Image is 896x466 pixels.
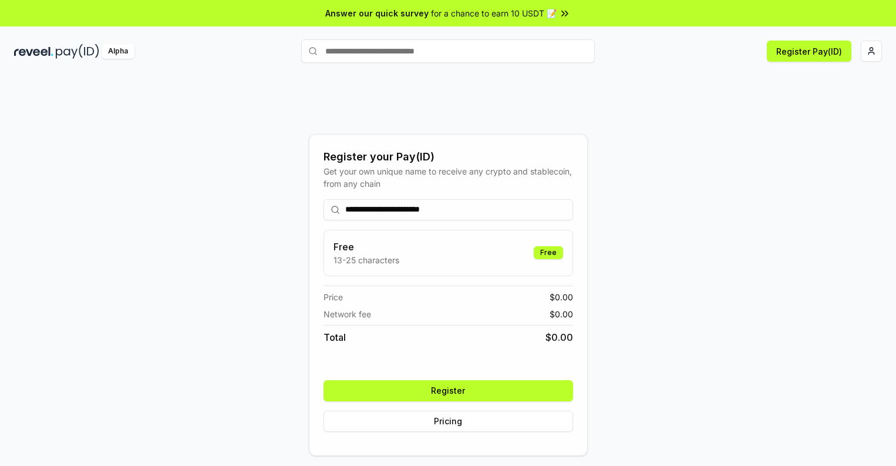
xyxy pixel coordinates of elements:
[102,44,134,59] div: Alpha
[324,308,371,320] span: Network fee
[431,7,557,19] span: for a chance to earn 10 USDT 📝
[324,411,573,432] button: Pricing
[325,7,429,19] span: Answer our quick survey
[767,41,851,62] button: Register Pay(ID)
[56,44,99,59] img: pay_id
[324,380,573,401] button: Register
[534,246,563,259] div: Free
[334,254,399,266] p: 13-25 characters
[324,330,346,344] span: Total
[14,44,53,59] img: reveel_dark
[545,330,573,344] span: $ 0.00
[324,149,573,165] div: Register your Pay(ID)
[550,308,573,320] span: $ 0.00
[324,291,343,303] span: Price
[324,165,573,190] div: Get your own unique name to receive any crypto and stablecoin, from any chain
[334,240,399,254] h3: Free
[550,291,573,303] span: $ 0.00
